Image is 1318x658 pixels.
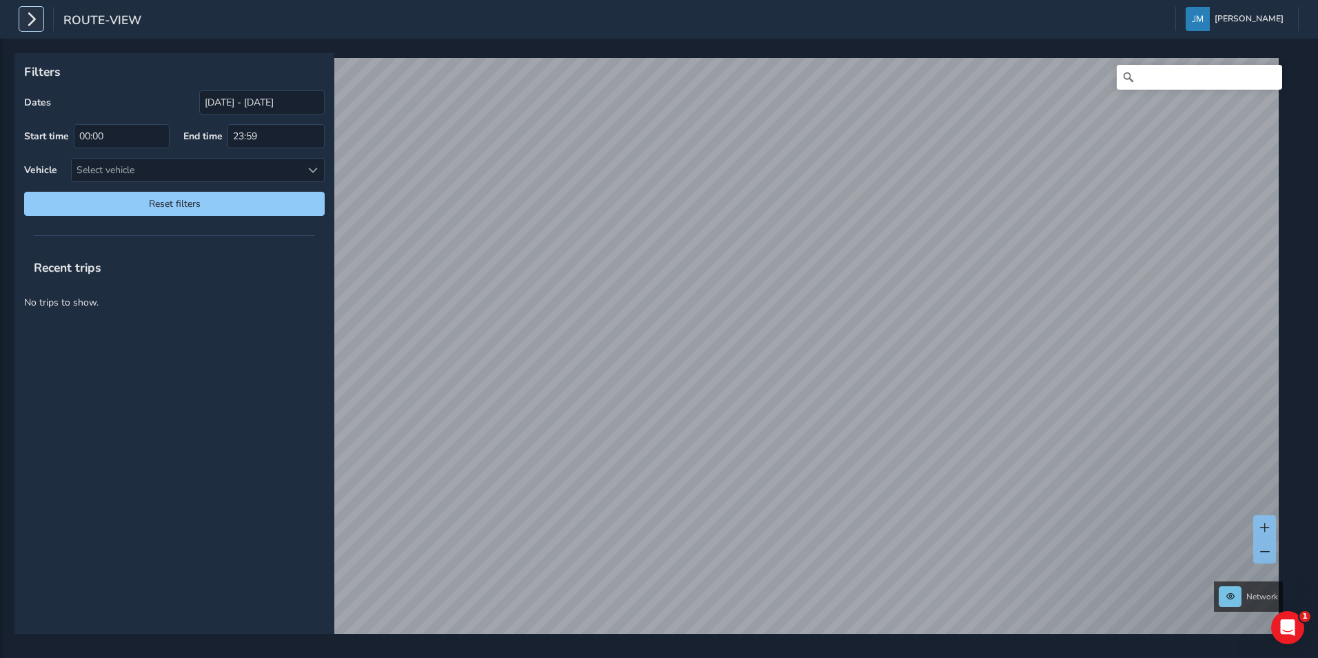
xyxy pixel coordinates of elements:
[24,250,111,286] span: Recent trips
[24,163,57,177] label: Vehicle
[1215,7,1284,31] span: [PERSON_NAME]
[1186,7,1210,31] img: diamond-layout
[1299,611,1310,622] span: 1
[24,192,325,216] button: Reset filters
[63,12,141,31] span: route-view
[1271,611,1304,644] iframe: Intercom live chat
[24,63,325,81] p: Filters
[1117,65,1282,90] input: Search
[1186,7,1288,31] button: [PERSON_NAME]
[24,96,51,109] label: Dates
[72,159,301,181] div: Select vehicle
[14,286,334,319] p: No trips to show.
[183,130,223,143] label: End time
[19,58,1279,650] canvas: Map
[24,130,69,143] label: Start time
[1246,591,1278,602] span: Network
[34,197,314,210] span: Reset filters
